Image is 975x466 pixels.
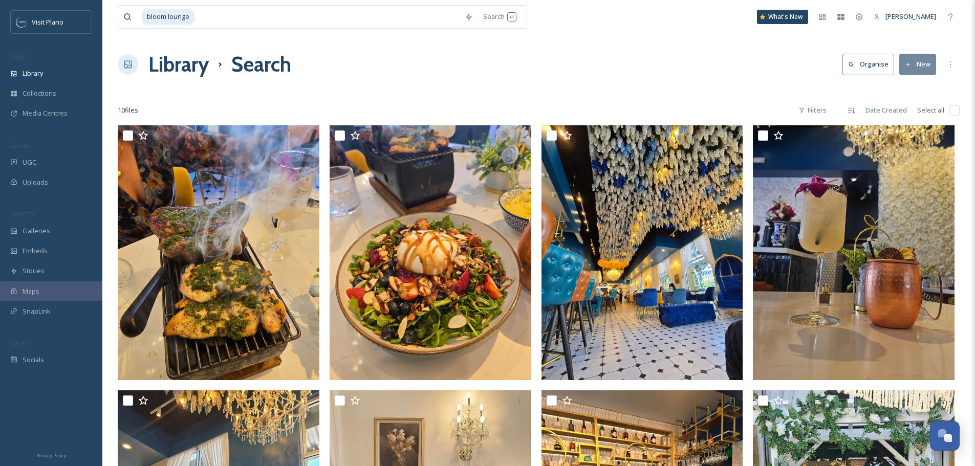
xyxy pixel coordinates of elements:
[148,49,209,80] a: Library
[541,125,745,380] img: The Bloom Lounge.jpg
[860,100,912,120] div: Date Created
[10,210,34,218] span: WIDGETS
[118,105,138,115] span: 10 file s
[917,105,944,115] span: Select all
[10,142,32,149] span: COLLECT
[32,17,63,27] span: Visit Plano
[757,10,808,24] a: What's New
[23,69,43,78] span: Library
[23,158,36,167] span: UGC
[23,355,44,365] span: Socials
[142,9,194,24] span: bloom lounge
[23,286,39,296] span: Maps
[899,54,936,75] button: New
[36,452,66,459] span: Privacy Policy
[869,7,941,27] a: [PERSON_NAME]
[930,421,960,451] button: Open Chat
[23,246,48,256] span: Embeds
[885,12,936,21] span: [PERSON_NAME]
[36,449,66,461] a: Privacy Policy
[793,100,832,120] div: Filters
[842,54,899,75] a: Organise
[23,177,48,187] span: Uploads
[330,125,533,380] img: The Bloom Lounge.jpg
[753,125,957,380] img: The Bloom Lounge.jpg
[23,108,68,118] span: Media Centres
[10,53,28,60] span: MEDIA
[23,306,51,316] span: SnapLink
[10,339,31,347] span: SOCIALS
[842,54,894,75] button: Organise
[231,49,291,80] h1: Search
[23,266,45,276] span: Stories
[23,88,56,98] span: Collections
[478,7,522,27] div: Search
[16,17,27,27] img: images.jpeg
[118,125,321,380] img: The Bloom Lounge.jpg
[23,226,50,236] span: Galleries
